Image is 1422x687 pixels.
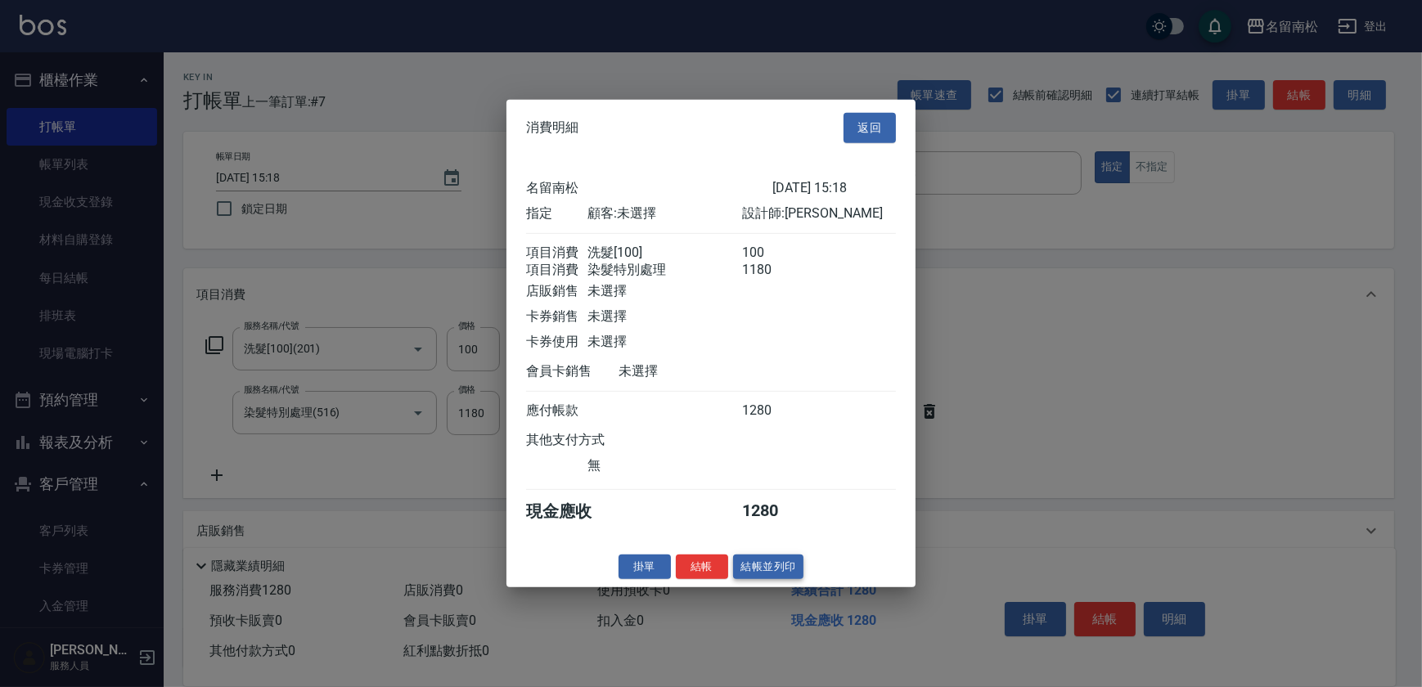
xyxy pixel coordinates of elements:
div: 項目消費 [526,261,587,278]
div: 現金應收 [526,500,619,522]
div: 指定 [526,204,587,222]
button: 返回 [844,113,896,143]
div: 店販銷售 [526,282,587,299]
div: [DATE] 15:18 [772,179,896,196]
div: 無 [587,456,741,474]
div: 卡券銷售 [526,308,587,325]
div: 1280 [742,500,803,522]
div: 1280 [742,402,803,419]
button: 結帳並列印 [733,554,804,579]
div: 1180 [742,261,803,278]
div: 未選擇 [587,333,741,350]
button: 結帳 [676,554,728,579]
div: 顧客: 未選擇 [587,204,741,222]
div: 洗髮[100] [587,244,741,261]
div: 項目消費 [526,244,587,261]
div: 未選擇 [587,282,741,299]
div: 設計師: [PERSON_NAME] [742,204,896,222]
div: 卡券使用 [526,333,587,350]
button: 掛單 [619,554,671,579]
div: 應付帳款 [526,402,587,419]
div: 未選擇 [619,362,772,379]
div: 未選擇 [587,308,741,325]
div: 染髮特別處理 [587,261,741,278]
div: 會員卡銷售 [526,362,619,379]
div: 名留南松 [526,179,772,196]
div: 其他支付方式 [526,431,650,448]
div: 100 [742,244,803,261]
span: 消費明細 [526,119,578,136]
